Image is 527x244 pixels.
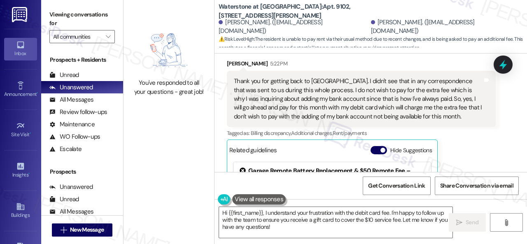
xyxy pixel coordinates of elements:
[49,71,79,79] div: Unread
[251,130,291,137] span: Billing discrepancy ,
[503,219,509,226] i: 
[219,35,527,53] span: : The resident is unable to pay rent via their usual method due to recent changes, and is being a...
[106,33,110,40] i: 
[371,18,521,36] div: [PERSON_NAME]. ([EMAIL_ADDRESS][DOMAIN_NAME])
[268,59,287,68] div: 5:22 PM
[240,167,425,193] div: Garage Remote Battery Replacement & $50 Remote Fee – Waterstone at [GEOGRAPHIC_DATA] Buildings: [...
[368,181,425,190] span: Get Conversation Link
[219,2,383,20] b: Waterstone at [GEOGRAPHIC_DATA]: Apt. 9102, [STREET_ADDRESS][PERSON_NAME]
[219,207,452,238] textarea: Hi {{first_name}}, I understand your frustration with the debit card fee. I'm happy to follow up ...
[219,36,254,42] strong: ⚠️ Risk Level: High
[466,218,478,227] span: Send
[49,120,95,129] div: Maintenance
[61,227,67,233] i: 
[41,56,123,64] div: Prospects + Residents
[49,108,107,116] div: Review follow-ups
[49,195,79,204] div: Unread
[456,219,462,226] i: 
[30,130,31,136] span: •
[133,79,205,96] div: You've responded to all your questions - great job!
[52,223,113,237] button: New Message
[435,177,519,195] button: Share Conversation via email
[291,130,333,137] span: Additional charges ,
[4,38,37,60] a: Inbox
[363,177,430,195] button: Get Conversation Link
[4,159,37,181] a: Insights •
[333,130,367,137] span: Rent/payments
[49,95,93,104] div: All Messages
[49,8,115,30] label: Viewing conversations for
[70,225,104,234] span: New Message
[449,213,486,232] button: Send
[49,183,93,191] div: Unanswered
[37,90,38,96] span: •
[12,7,29,22] img: ResiDesk Logo
[219,18,369,36] div: [PERSON_NAME]. ([EMAIL_ADDRESS][DOMAIN_NAME])
[41,167,123,176] div: Prospects
[49,145,82,153] div: Escalate
[4,119,37,141] a: Site Visit •
[136,26,201,75] img: empty-state
[28,171,30,177] span: •
[49,132,100,141] div: WO Follow-ups
[234,77,483,121] div: Thank you for getting back to [GEOGRAPHIC_DATA]. I didn't see that in any correspondence that was...
[49,83,93,92] div: Unanswered
[227,59,496,71] div: [PERSON_NAME]
[440,181,513,190] span: Share Conversation via email
[227,127,496,139] div: Tagged as:
[229,146,277,158] div: Related guidelines
[53,30,102,43] input: All communities
[390,146,432,155] label: Hide Suggestions
[49,207,93,216] div: All Messages
[4,200,37,222] a: Buildings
